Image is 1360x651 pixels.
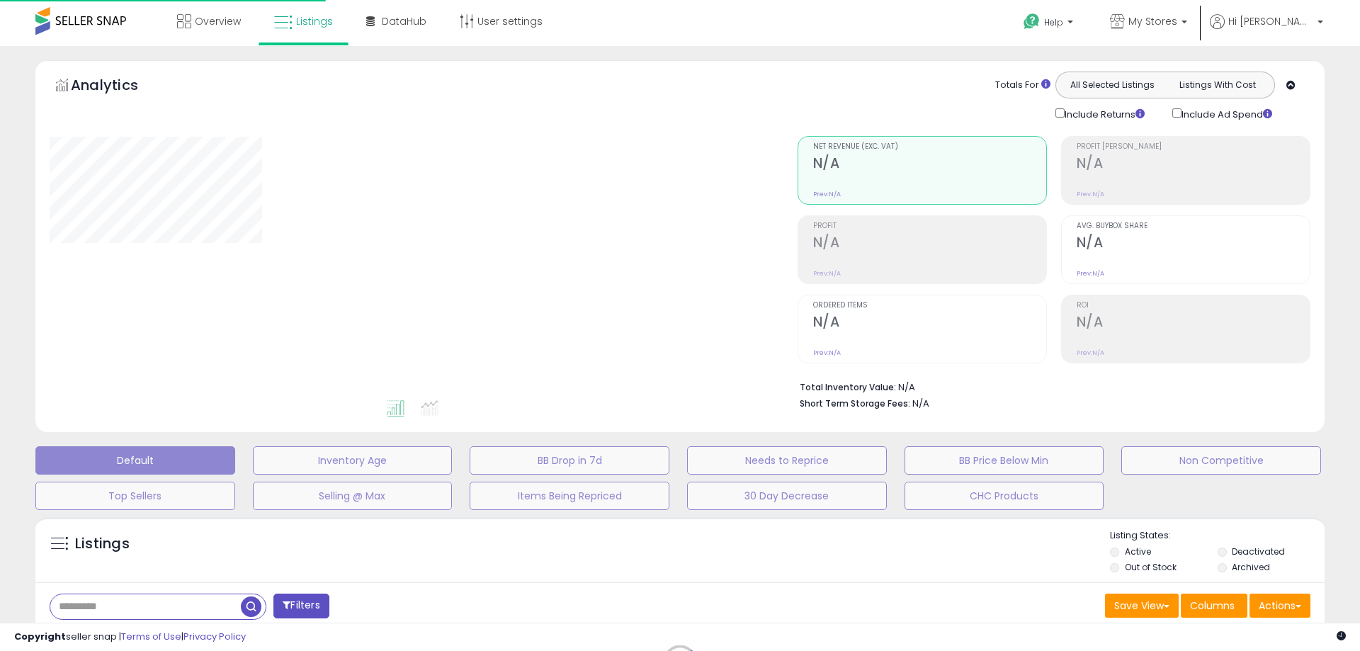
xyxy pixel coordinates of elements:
button: CHC Products [905,482,1104,510]
div: Include Ad Spend [1162,106,1295,122]
button: Listings With Cost [1164,76,1270,94]
i: Get Help [1023,13,1041,30]
div: Totals For [995,79,1050,92]
h2: N/A [1077,234,1310,254]
span: ROI [1077,302,1310,310]
li: N/A [800,378,1300,395]
span: Profit [PERSON_NAME] [1077,143,1310,151]
a: Hi [PERSON_NAME] [1210,14,1323,46]
span: Avg. Buybox Share [1077,222,1310,230]
h2: N/A [813,314,1046,333]
button: Non Competitive [1121,446,1321,475]
span: Profit [813,222,1046,230]
h5: Analytics [71,75,166,98]
h2: N/A [813,234,1046,254]
button: Items Being Repriced [470,482,669,510]
span: Listings [296,14,333,28]
small: Prev: N/A [1077,349,1104,357]
span: Net Revenue (Exc. VAT) [813,143,1046,151]
small: Prev: N/A [813,190,841,198]
small: Prev: N/A [813,269,841,278]
h2: N/A [1077,155,1310,174]
span: Hi [PERSON_NAME] [1228,14,1313,28]
span: DataHub [382,14,426,28]
span: Help [1044,16,1063,28]
h2: N/A [813,155,1046,174]
button: Top Sellers [35,482,235,510]
span: Overview [195,14,241,28]
b: Total Inventory Value: [800,381,896,393]
span: N/A [912,397,929,410]
div: seller snap | | [14,630,246,644]
span: My Stores [1128,14,1177,28]
a: Help [1012,2,1087,46]
button: BB Price Below Min [905,446,1104,475]
button: Default [35,446,235,475]
span: Ordered Items [813,302,1046,310]
strong: Copyright [14,630,66,643]
button: 30 Day Decrease [687,482,887,510]
small: Prev: N/A [1077,190,1104,198]
button: Selling @ Max [253,482,453,510]
b: Short Term Storage Fees: [800,397,910,409]
div: Include Returns [1045,106,1162,122]
small: Prev: N/A [1077,269,1104,278]
button: BB Drop in 7d [470,446,669,475]
button: All Selected Listings [1060,76,1165,94]
button: Inventory Age [253,446,453,475]
button: Needs to Reprice [687,446,887,475]
small: Prev: N/A [813,349,841,357]
h2: N/A [1077,314,1310,333]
